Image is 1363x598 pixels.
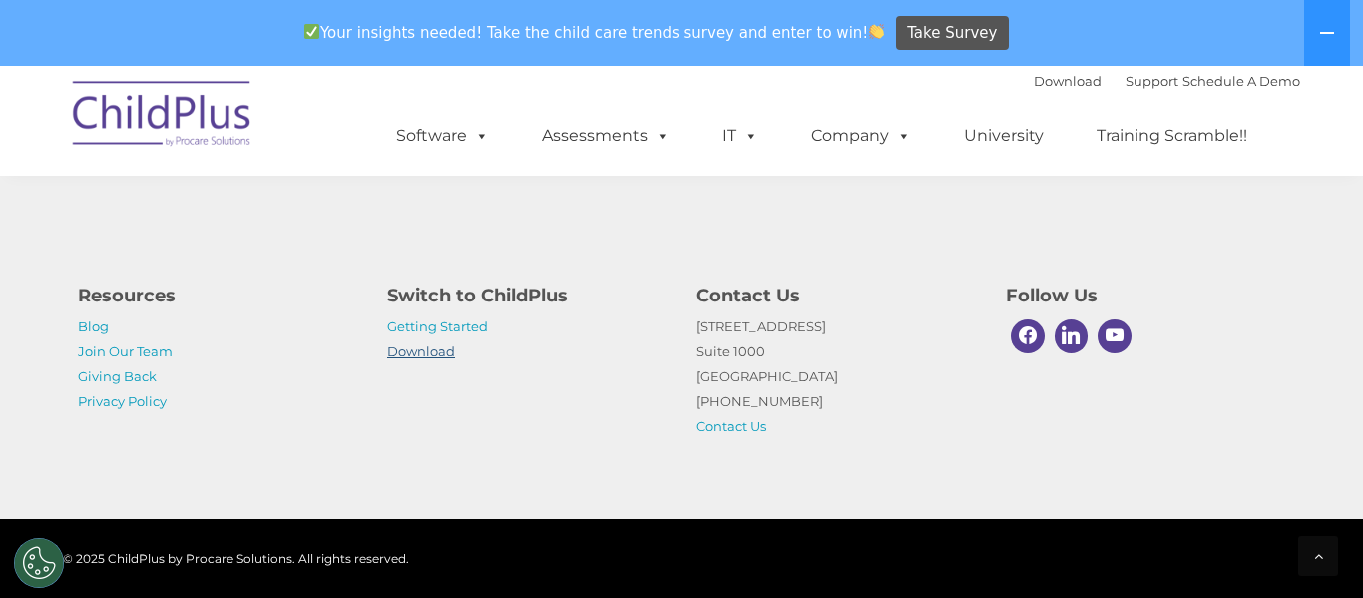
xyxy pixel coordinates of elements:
[277,132,338,147] span: Last name
[696,282,976,309] h4: Contact Us
[14,538,64,588] button: Cookies Settings
[1036,382,1363,598] iframe: Chat Widget
[78,282,357,309] h4: Resources
[78,343,173,359] a: Join Our Team
[702,116,778,156] a: IT
[696,418,766,434] a: Contact Us
[1034,73,1300,89] font: |
[896,16,1009,51] a: Take Survey
[78,318,109,334] a: Blog
[387,343,455,359] a: Download
[869,24,884,39] img: 👏
[63,67,262,167] img: ChildPlus by Procare Solutions
[387,282,667,309] h4: Switch to ChildPlus
[387,318,488,334] a: Getting Started
[1093,314,1136,358] a: Youtube
[1126,73,1178,89] a: Support
[1050,314,1094,358] a: Linkedin
[907,16,997,51] span: Take Survey
[696,314,976,439] p: [STREET_ADDRESS] Suite 1000 [GEOGRAPHIC_DATA] [PHONE_NUMBER]
[304,24,319,39] img: ✅
[1006,314,1050,358] a: Facebook
[1034,73,1102,89] a: Download
[1006,282,1285,309] h4: Follow Us
[791,116,931,156] a: Company
[944,116,1064,156] a: University
[78,368,157,384] a: Giving Back
[63,551,409,566] span: © 2025 ChildPlus by Procare Solutions. All rights reserved.
[78,393,167,409] a: Privacy Policy
[295,13,893,52] span: Your insights needed! Take the child care trends survey and enter to win!
[1182,73,1300,89] a: Schedule A Demo
[277,214,362,229] span: Phone number
[1077,116,1267,156] a: Training Scramble!!
[376,116,509,156] a: Software
[522,116,689,156] a: Assessments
